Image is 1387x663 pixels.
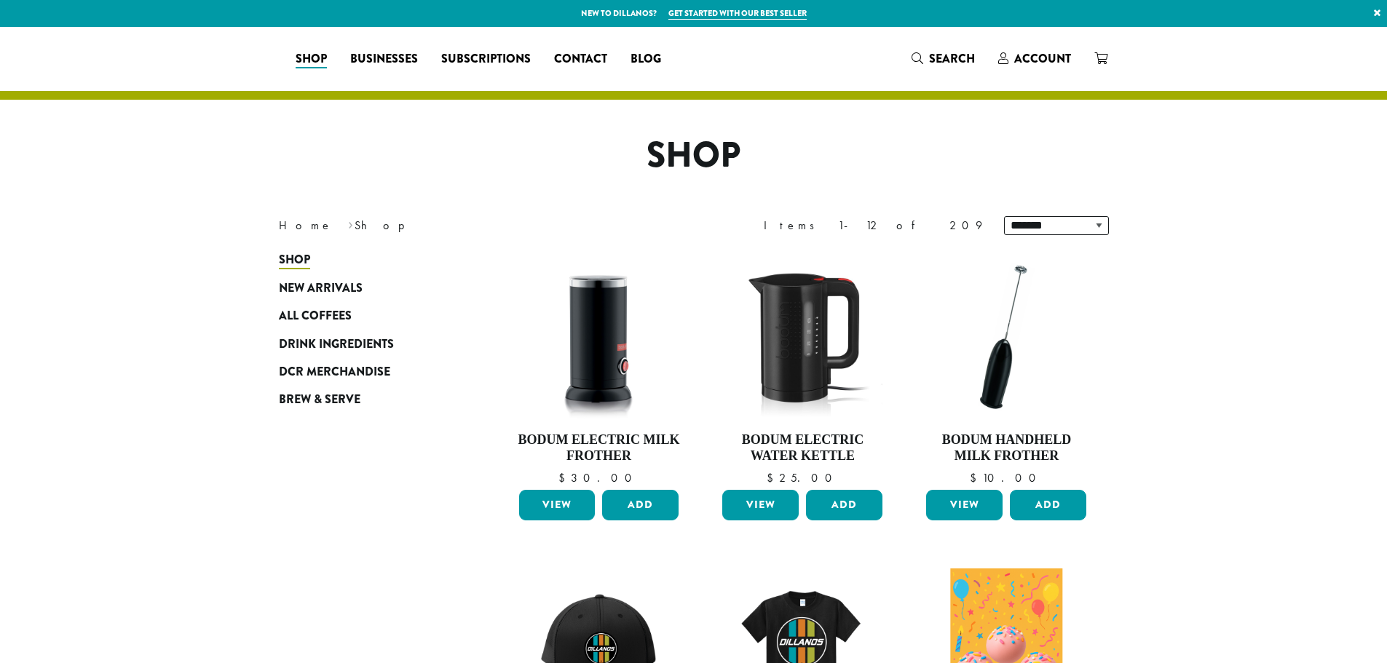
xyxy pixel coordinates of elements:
[279,363,390,381] span: DCR Merchandise
[558,470,639,485] bdi: 30.00
[1010,490,1086,520] button: Add
[558,470,571,485] span: $
[279,279,363,298] span: New Arrivals
[348,212,353,234] span: ›
[350,50,418,68] span: Businesses
[719,432,886,464] h4: Bodum Electric Water Kettle
[631,50,661,68] span: Blog
[722,490,799,520] a: View
[515,253,682,421] img: DP3954.01-002.png
[284,47,339,71] a: Shop
[279,302,454,330] a: All Coffees
[279,358,454,386] a: DCR Merchandise
[900,47,987,71] a: Search
[668,7,807,20] a: Get started with our best seller
[767,470,779,485] span: $
[767,470,839,485] bdi: 25.00
[602,490,679,520] button: Add
[929,50,975,67] span: Search
[554,50,607,68] span: Contact
[1014,50,1071,67] span: Account
[296,50,327,68] span: Shop
[441,50,531,68] span: Subscriptions
[922,253,1090,484] a: Bodum Handheld Milk Frother $10.00
[279,218,333,233] a: Home
[279,336,394,354] span: Drink Ingredients
[268,135,1120,177] h1: Shop
[970,470,1043,485] bdi: 10.00
[279,330,454,357] a: Drink Ingredients
[515,253,683,484] a: Bodum Electric Milk Frother $30.00
[279,391,360,409] span: Brew & Serve
[515,432,683,464] h4: Bodum Electric Milk Frother
[279,274,454,302] a: New Arrivals
[922,253,1090,421] img: DP3927.01-002.png
[764,217,982,234] div: Items 1-12 of 209
[719,253,886,484] a: Bodum Electric Water Kettle $25.00
[719,253,886,421] img: DP3955.01.png
[279,217,672,234] nav: Breadcrumb
[922,432,1090,464] h4: Bodum Handheld Milk Frother
[279,246,454,274] a: Shop
[519,490,596,520] a: View
[926,490,1003,520] a: View
[279,386,454,413] a: Brew & Serve
[806,490,882,520] button: Add
[279,307,352,325] span: All Coffees
[970,470,982,485] span: $
[279,251,310,269] span: Shop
